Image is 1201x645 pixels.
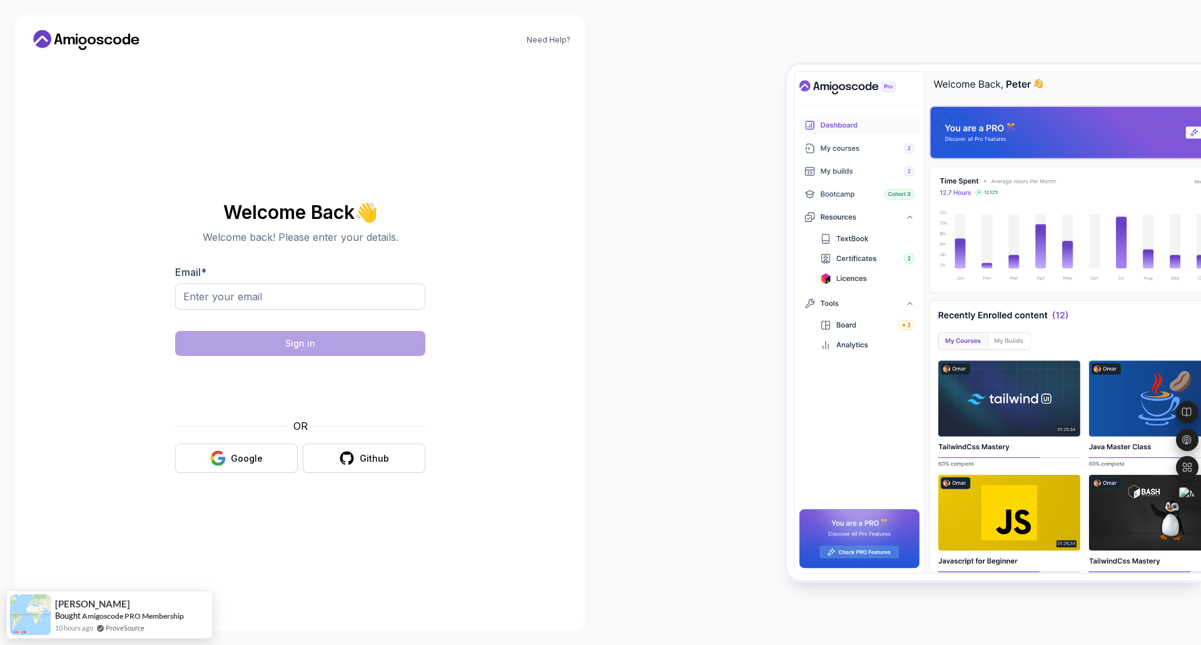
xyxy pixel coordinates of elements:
[175,444,298,473] button: Google
[106,622,144,633] a: ProveSource
[30,30,143,50] a: Home link
[175,230,425,245] p: Welcome back! Please enter your details.
[206,363,395,411] iframe: Widget containing checkbox for hCaptcha security challenge
[175,283,425,310] input: Enter your email
[285,337,315,350] div: Sign in
[55,622,93,633] span: 10 hours ago
[527,35,570,45] a: Need Help?
[175,266,206,278] label: Email *
[303,444,425,473] button: Github
[293,419,308,434] p: OR
[787,64,1201,581] img: Amigoscode Dashboard
[55,599,130,609] span: [PERSON_NAME]
[231,452,263,465] div: Google
[175,331,425,356] button: Sign in
[55,611,81,621] span: Bought
[360,452,389,465] div: Github
[354,202,378,223] span: 👋
[175,202,425,222] h2: Welcome Back
[82,611,184,621] a: Amigoscode PRO Membership
[10,594,51,635] img: provesource social proof notification image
